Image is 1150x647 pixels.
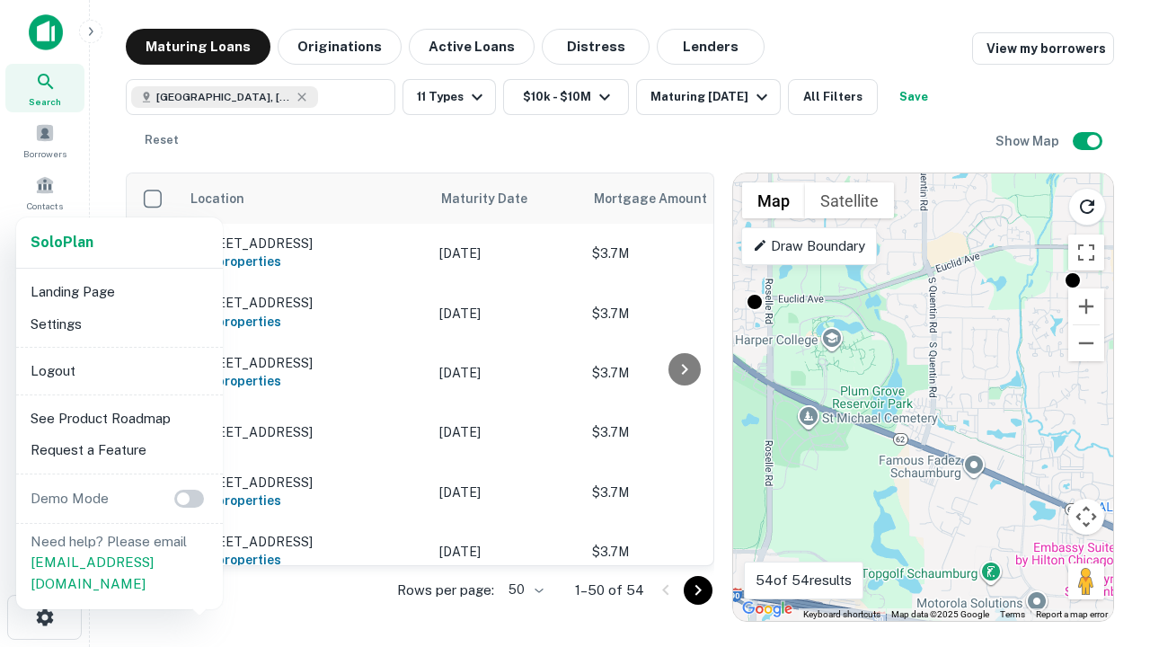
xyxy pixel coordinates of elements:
strong: Solo Plan [31,234,93,251]
a: SoloPlan [31,232,93,253]
p: Demo Mode [23,488,116,510]
a: [EMAIL_ADDRESS][DOMAIN_NAME] [31,554,154,591]
li: Logout [23,355,216,387]
iframe: Chat Widget [1060,446,1150,532]
li: Settings [23,308,216,341]
li: Request a Feature [23,434,216,466]
p: Need help? Please email [31,531,208,595]
li: See Product Roadmap [23,403,216,435]
li: Landing Page [23,276,216,308]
